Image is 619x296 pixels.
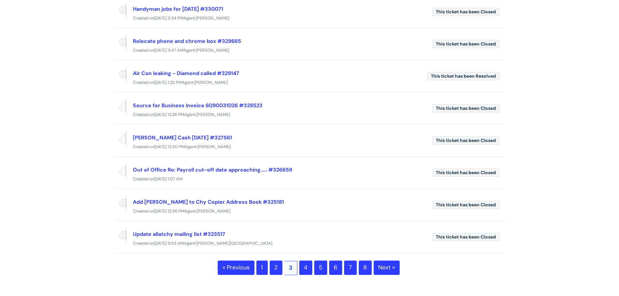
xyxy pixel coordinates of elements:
[314,261,327,275] a: 5
[133,6,223,12] a: Handyman jobs for [DATE] #330071
[299,261,312,275] a: 4
[197,112,230,117] span: [PERSON_NAME]
[432,104,499,112] span: This ticket has been Closed
[115,207,505,215] div: Created on Agent:
[154,80,182,85] span: [DATE] 1:25 PM
[133,199,284,205] a: Add [PERSON_NAME] to Chy Copier Address Book #325181
[196,15,229,21] span: [PERSON_NAME]
[133,38,241,45] a: Relocate phone and chrome box #329665
[196,240,272,246] span: [PERSON_NAME][GEOGRAPHIC_DATA]
[154,144,185,149] span: [DATE] 12:50 PM
[432,8,499,16] span: This ticket has been Closed
[115,79,505,87] div: Created on Agent:
[115,143,505,151] div: Created on Agent:
[374,261,400,275] a: Next »
[115,66,126,84] span: Reported via portal
[115,226,126,245] span: Reported via portal
[284,261,297,275] span: 3
[115,239,505,248] div: Created on Agent:
[115,175,505,183] div: Created on
[256,261,268,275] a: 1
[197,208,230,214] span: [PERSON_NAME]
[133,102,263,109] a: Source for Business Invoice 6090031026 #328523
[154,176,183,182] span: [DATE] 1:07 AM
[270,261,282,275] a: 2
[115,162,126,180] span: Reported via email
[115,194,126,212] span: Reported via portal
[115,33,126,52] span: Reported via portal
[115,46,505,55] div: Created on Agent:
[115,130,126,148] span: Reported via email
[154,240,184,246] span: [DATE] 9:53 AM
[344,261,357,275] a: 7
[154,47,184,53] span: [DATE] 11:47 AM
[196,47,229,53] span: [PERSON_NAME]
[432,40,499,48] span: This ticket has been Closed
[154,208,185,214] span: [DATE] 12:36 PM
[432,233,499,241] span: This ticket has been Closed
[115,98,126,116] span: Reported via email
[133,70,239,77] a: Air Con leaking - Diamond called #329147
[194,80,228,85] span: [PERSON_NAME]
[432,169,499,177] span: This ticket has been Closed
[329,261,342,275] a: 6
[359,261,372,275] a: 8
[154,15,184,21] span: [DATE] 3:34 PM
[115,14,505,22] div: Created on Agent:
[133,134,232,141] a: [PERSON_NAME] Cash [DATE] #327561
[427,72,499,80] span: This ticket has been Resolved
[197,144,231,149] span: [PERSON_NAME]
[432,201,499,209] span: This ticket has been Closed
[115,111,505,119] div: Created on Agent:
[154,112,184,117] span: [DATE] 12:26 PM
[133,166,292,173] a: Out of Office Re: Payroll cut-off date approaching..... #326659
[218,261,254,275] a: « Previous
[432,136,499,145] span: This ticket has been Closed
[115,1,126,19] span: Reported via portal
[133,231,225,238] a: Update allatchy mailing list #323517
